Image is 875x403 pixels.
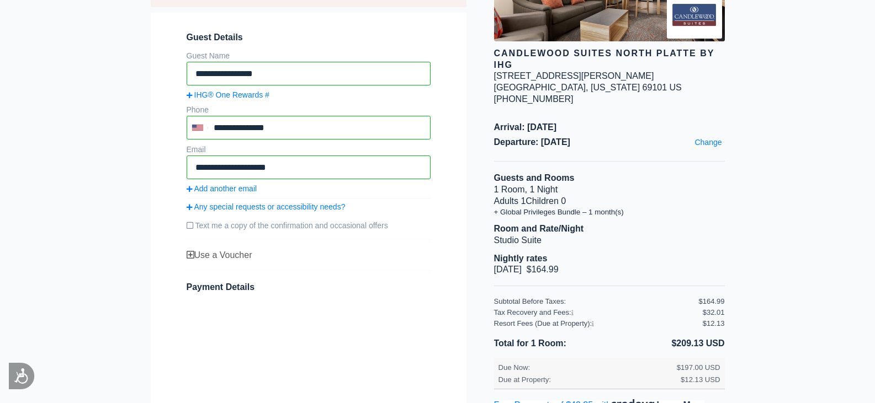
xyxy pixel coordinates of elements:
div: Candlewood Suites North Platte by IHG [494,48,725,71]
div: $12.13 USD [681,375,720,384]
label: Text me a copy of the confirmation and occasional offers [187,216,431,235]
a: Any special requests or accessibility needs? [187,202,431,212]
li: Total for 1 Room: [494,336,609,352]
div: Resort Fees (Due at Property): [494,319,703,329]
span: Departure: [DATE] [494,137,725,148]
div: Subtotal Before Taxes: [494,297,699,307]
div: $164.99 [699,297,725,307]
label: Phone [187,105,209,114]
span: Payment Details [187,282,255,292]
span: [GEOGRAPHIC_DATA], [494,83,588,92]
div: $32.01 [703,308,725,318]
b: Nightly rates [494,254,548,263]
a: IHG® One Rewards # [187,90,431,100]
span: US [670,83,682,92]
b: Guests and Rooms [494,173,575,182]
a: Add another email [187,184,431,194]
div: United States: +1 [188,117,211,138]
span: Guest Details [187,32,431,44]
span: [DATE] $164.99 [494,265,559,274]
span: 69101 [643,83,667,92]
div: Due at Property: [499,375,677,384]
div: [STREET_ADDRESS][PERSON_NAME] [494,71,654,82]
li: $209.13 USD [609,336,725,352]
li: Studio Suite [494,235,725,246]
div: Use a Voucher [187,250,431,261]
div: Tax Recovery and Fees: [494,308,699,318]
label: Email [187,145,206,154]
div: $197.00 USD [677,363,720,372]
a: Change [692,135,724,150]
li: 1 Room, 1 Night [494,184,725,196]
span: Arrival: [DATE] [494,122,725,133]
div: $12.13 [703,319,725,329]
div: [PHONE_NUMBER] [494,94,725,105]
li: Adults 1 [494,196,725,207]
div: Due Now: [499,363,677,372]
label: Guest Name [187,51,230,60]
span: Children 0 [526,196,566,206]
b: Room and Rate/Night [494,224,584,233]
li: + Global Privileges Bundle – 1 month(s) [494,207,725,217]
span: [US_STATE] [591,83,640,92]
